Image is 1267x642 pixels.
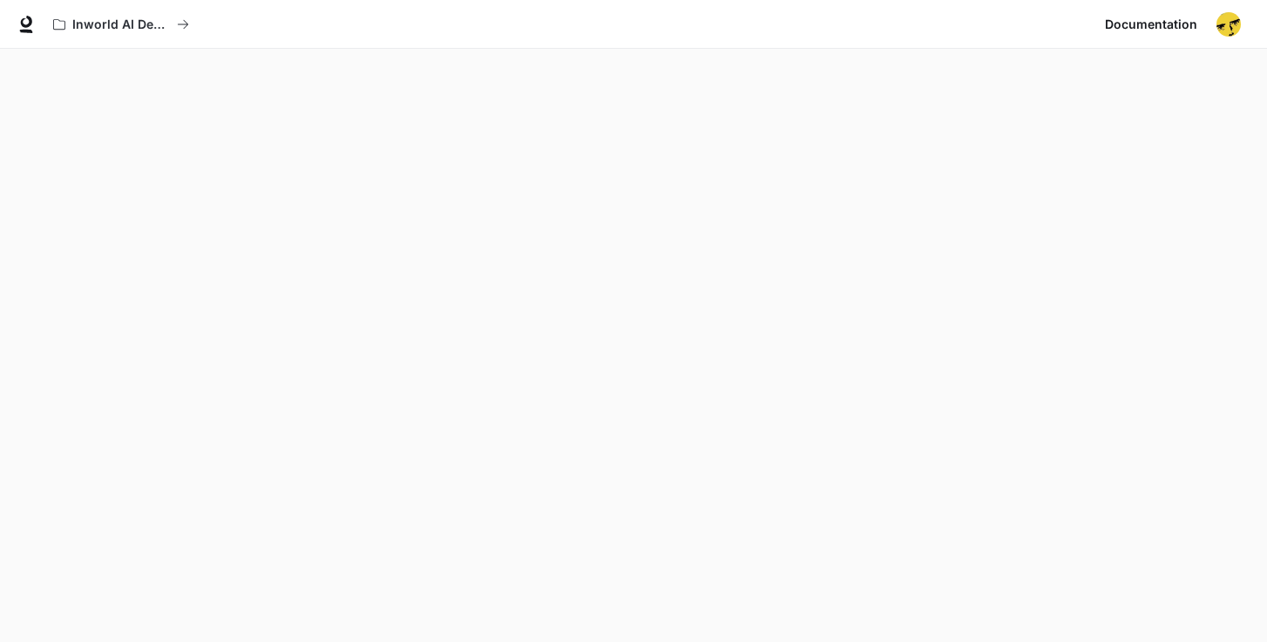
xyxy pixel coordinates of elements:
a: Documentation [1098,7,1204,42]
button: All workspaces [45,7,197,42]
button: User avatar [1211,7,1246,42]
p: Inworld AI Demos [72,17,170,32]
img: User avatar [1216,12,1241,37]
span: Documentation [1105,14,1197,36]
